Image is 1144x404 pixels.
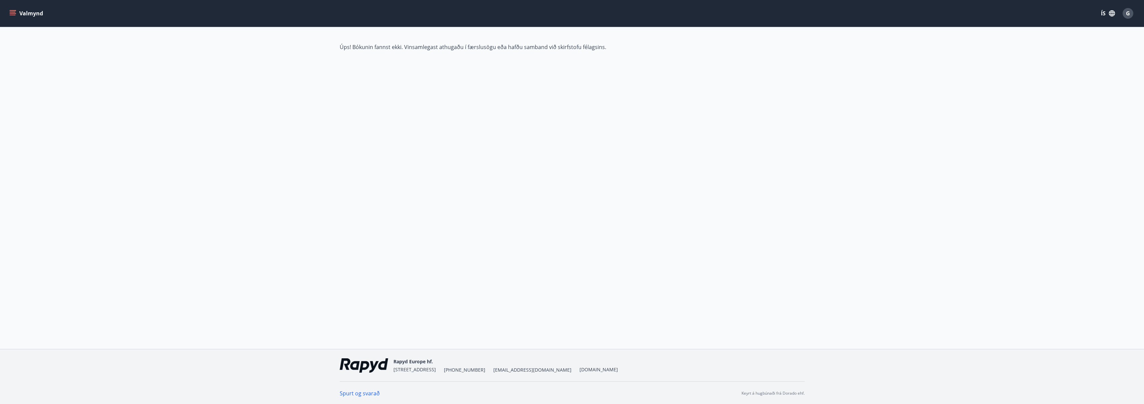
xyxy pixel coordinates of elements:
button: G [1120,5,1136,21]
a: [DOMAIN_NAME] [580,366,618,373]
span: G [1126,10,1130,17]
p: Keyrt á hugbúnaði frá Dorado ehf. [742,390,805,396]
img: ekj9gaOU4bjvQReEWNZ0zEMsCR0tgSDGv48UY51k.png [340,358,388,373]
span: Rapyd Europe hf. [393,358,433,365]
a: Spurt og svarað [340,390,380,397]
button: menu [8,7,46,19]
button: ÍS [1097,7,1119,19]
span: [EMAIL_ADDRESS][DOMAIN_NAME] [493,367,571,373]
span: Úps! Bókunin fannst ekki. Vinsamlegast athugaðu í færslusögu eða hafðu samband við skirfstofu fél... [340,43,606,51]
span: [PHONE_NUMBER] [444,367,485,373]
span: [STREET_ADDRESS] [393,366,436,373]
